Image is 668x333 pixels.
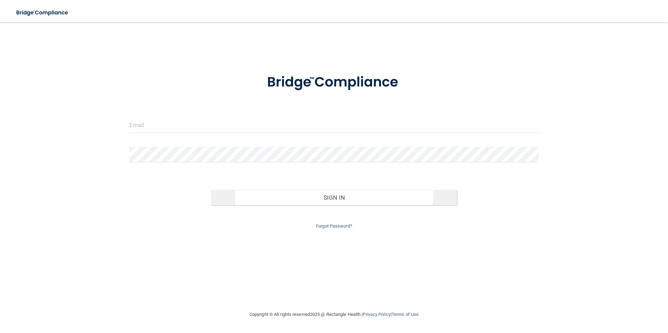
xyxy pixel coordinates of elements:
[363,312,390,317] a: Privacy Policy
[129,117,539,133] input: Email
[206,303,462,326] div: Copyright © All rights reserved 2025 @ Rectangle Health | |
[392,312,419,317] a: Terms of Use
[211,190,457,205] button: Sign In
[316,223,352,229] a: Forgot Password?
[10,6,75,20] img: bridge_compliance_login_screen.278c3ca4.svg
[253,64,415,101] img: bridge_compliance_login_screen.278c3ca4.svg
